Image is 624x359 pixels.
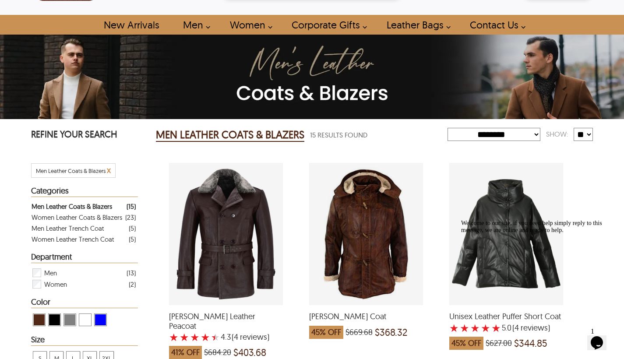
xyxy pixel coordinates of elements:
span: 45% OFF [309,326,343,339]
div: View Grey Men Leather Coats & Blazers [63,313,76,326]
div: ( 13 ) [127,267,136,278]
div: ( 5 ) [129,223,136,234]
div: Men Leather Coats & Blazers [32,201,112,212]
label: 1 rating [449,324,459,332]
h2: MEN LEATHER COATS & BLAZERS [156,128,304,142]
label: 5 rating [491,324,501,332]
iframe: chat widget [458,216,615,320]
a: Filter Men Leather Coats & Blazers [32,201,135,212]
span: 41% OFF [169,346,202,359]
iframe: chat widget [587,324,615,350]
span: $403.68 [233,348,266,357]
span: $627.00 [486,339,512,348]
p: REFINE YOUR SEARCH [31,128,137,142]
label: 4 rating [201,333,210,341]
a: shop men's leather jackets [173,15,215,35]
a: Shop Women Leather Jackets [220,15,277,35]
div: Filter Women Men Leather Coats & Blazers [32,278,135,290]
span: Men [44,267,57,278]
span: (4 [512,324,519,332]
div: Heading Filter Men Leather Coats & Blazers by Color [31,298,137,308]
div: Heading Filter Men Leather Coats & Blazers by Department [31,253,137,263]
div: ( 15 ) [127,201,136,212]
div: Men Leather Trench Coat [32,223,104,234]
label: 1 rating [169,333,179,341]
span: $368.32 [375,328,407,337]
span: (4 [232,333,238,341]
label: 2 rating [460,324,469,332]
div: Men Leather Coats & Blazers 15 Results Found [156,126,448,144]
div: ( 2 ) [129,279,136,290]
label: 3 rating [470,324,480,332]
a: Filter Women Leather Trench Coat [32,234,135,245]
div: Welcome to our site, if you need help simply reply to this message, we are online and ready to help. [4,4,161,18]
div: View One Color Men Leather Coats & Blazers [79,313,92,326]
span: reviews [238,333,267,341]
div: Women Leather Coats & Blazers [32,212,122,223]
span: x [107,165,111,175]
span: $669.68 [345,328,373,337]
a: Filter Men Leather Trench Coat [32,223,135,234]
label: 4 rating [481,324,490,332]
span: reviews [519,324,548,332]
span: $344.85 [514,339,547,348]
a: Cancel Filter [107,167,111,174]
label: 5.0 [502,324,511,332]
a: Patrick Duffle Coat which was at a price of $669.68, now after discount the price is [309,299,423,343]
span: Filter Men Leather Coats & Blazers [36,167,106,174]
span: Marc German Leather Peacoat [169,312,283,331]
a: Shop Leather Bags [377,15,455,35]
a: Shop New Arrivals [94,15,169,35]
span: Women [44,278,67,290]
div: ( 5 ) [129,234,136,245]
div: Show: [540,127,574,142]
label: 4.3 [221,333,231,341]
a: Unisex Leather Puffer Short Coat with a 5 Star Rating 4 Product Review which was at a price of $6... [449,299,563,354]
label: 5 rating [211,333,220,341]
span: ) [512,324,550,332]
div: ( 23 ) [125,212,136,223]
div: Women Leather Trench Coat [32,234,114,245]
a: Shop Leather Corporate Gifts [282,15,372,35]
div: View Blue Men Leather Coats & Blazers [94,313,107,326]
span: Welcome to our site, if you need help simply reply to this message, we are online and ready to help. [4,4,145,17]
span: Unisex Leather Puffer Short Coat [449,312,563,321]
span: ) [232,333,269,341]
span: Patrick Duffle Coat [309,312,423,321]
div: View Brown ( Brand Color ) Men Leather Coats & Blazers [33,313,46,326]
div: Filter Men Men Leather Coats & Blazers [32,267,135,278]
span: 45% OFF [449,337,483,350]
span: $684.20 [204,348,231,357]
label: 2 rating [180,333,189,341]
div: Heading Filter Men Leather Coats & Blazers by Categories [31,187,137,197]
a: contact-us [460,15,530,35]
label: 3 rating [190,333,200,341]
a: Filter Women Leather Coats & Blazers [32,212,135,223]
div: View Black Men Leather Coats & Blazers [48,313,61,326]
span: 15 Results Found [310,130,367,141]
div: Heading Filter Men Leather Coats & Blazers by Size [31,335,137,346]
